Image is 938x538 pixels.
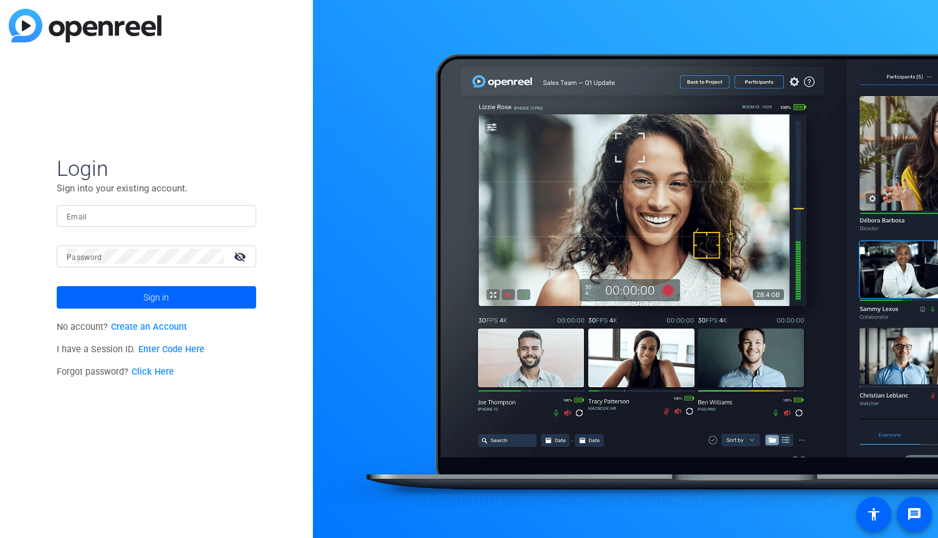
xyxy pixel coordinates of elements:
[9,9,161,42] img: blue-gradient.svg
[138,344,204,355] a: Enter Code Here
[57,155,256,181] span: Login
[57,322,187,332] span: No account?
[226,247,256,266] mat-icon: visibility_off
[67,253,102,262] mat-label: Password
[866,507,881,522] mat-icon: accessibility
[57,286,256,309] button: Sign in
[67,213,87,221] mat-label: Email
[67,208,246,223] input: Enter Email Address
[57,367,174,377] span: Forgot password?
[907,507,922,522] mat-icon: message
[143,282,169,313] span: Sign in
[57,344,204,355] span: I have a Session ID.
[57,181,256,195] p: Sign into your existing account.
[111,322,187,332] a: Create an Account
[132,367,174,377] a: Click Here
